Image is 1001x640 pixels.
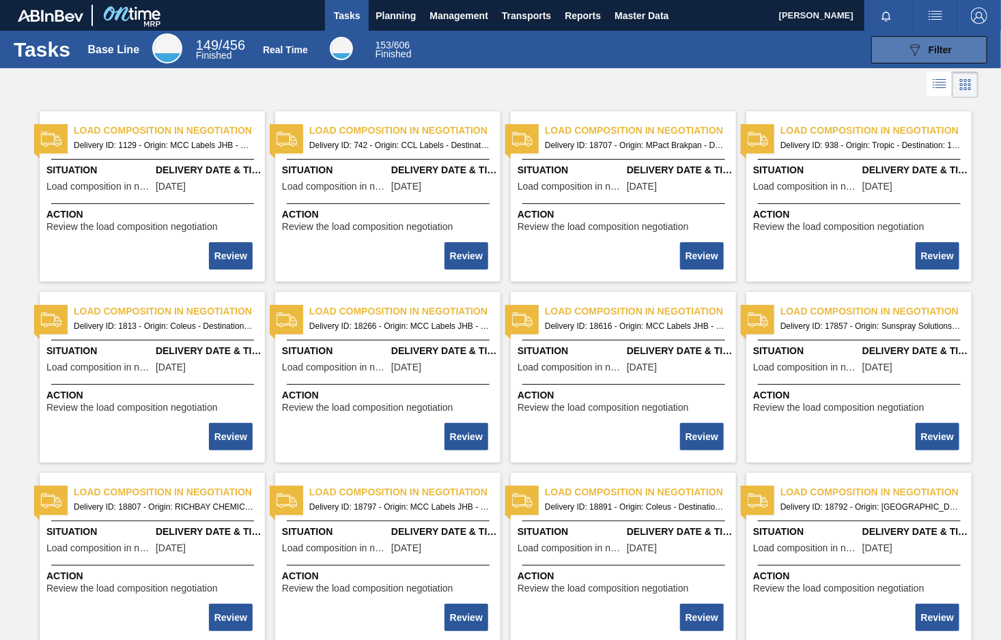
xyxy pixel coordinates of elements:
[748,129,768,149] img: status
[518,583,689,594] span: Review the load composition negotiation
[46,583,218,594] span: Review the load composition negotiation
[780,499,961,514] span: Delivery ID: 18792 - Origin: Thuthuka - Destination: 1SD
[277,129,297,149] img: status
[209,423,253,450] button: Review
[74,499,254,514] span: Delivery ID: 18807 - Origin: RICHBAY CHEMICALS PTY LTD - Destination: 1SE
[330,37,353,60] div: Real Time
[518,163,623,177] span: Situation
[753,207,968,222] span: Action
[156,181,186,192] span: 03/31/2023,
[518,525,623,539] span: Situation
[14,42,70,57] h1: Tasks
[376,8,416,24] span: Planning
[545,485,736,499] span: Load composition in negotiation
[309,304,500,319] span: Load composition in negotiation
[445,604,488,631] button: Review
[518,403,689,413] span: Review the load composition negotiation
[46,543,152,553] span: Load composition in negotiation
[445,242,488,270] button: Review
[627,362,657,373] span: 09/02/2025,
[46,403,218,413] span: Review the load composition negotiation
[518,344,623,358] span: Situation
[74,319,254,334] span: Delivery ID: 1813 - Origin: Coleus - Destination: 1SD
[282,569,497,583] span: Action
[263,44,308,55] div: Real Time
[209,242,253,270] button: Review
[196,38,245,53] span: / 456
[391,181,421,192] span: 01/27/2023,
[780,319,961,334] span: Delivery ID: 17857 - Origin: Sunspray Solutions - Destination: 1SB
[74,485,265,499] span: Load composition in negotiation
[41,491,61,511] img: status
[156,362,186,373] span: 06/02/2023,
[862,543,892,553] span: 09/05/2025,
[74,304,265,319] span: Load composition in negotiation
[753,163,859,177] span: Situation
[391,543,421,553] span: 09/08/2025,
[74,138,254,153] span: Delivery ID: 1129 - Origin: MCC Labels JHB - Destination: 1SD
[277,491,297,511] img: status
[376,48,412,59] span: Finished
[753,344,859,358] span: Situation
[971,8,987,24] img: Logout
[46,181,152,192] span: Load composition in negotiation
[627,163,733,177] span: Delivery Date & Time
[916,423,959,450] button: Review
[753,181,859,192] span: Load composition in negotiation
[753,222,925,232] span: Review the load composition negotiation
[46,222,218,232] span: Review the load composition negotiation
[545,319,725,334] span: Delivery ID: 18616 - Origin: MCC Labels JHB - Destination: 1SD
[753,403,925,413] span: Review the load composition negotiation
[46,569,262,583] span: Action
[627,344,733,358] span: Delivery Date & Time
[518,543,623,553] span: Load composition in negotiation
[282,362,388,373] span: Load composition in negotiation
[156,543,186,553] span: 09/08/2025,
[753,525,859,539] span: Situation
[282,181,388,192] span: Load composition in negotiation
[753,569,968,583] span: Action
[445,423,488,450] button: Review
[627,525,733,539] span: Delivery Date & Time
[152,33,182,63] div: Base Line
[753,543,859,553] span: Load composition in negotiation
[376,41,412,59] div: Real Time
[282,163,388,177] span: Situation
[309,485,500,499] span: Load composition in negotiation
[502,8,551,24] span: Transports
[871,36,987,63] button: Filter
[309,319,490,334] span: Delivery ID: 18266 - Origin: MCC Labels JHB - Destination: 1SD
[545,499,725,514] span: Delivery ID: 18891 - Origin: Coleus - Destination: 1SH
[753,388,968,403] span: Action
[518,362,623,373] span: Load composition in negotiation
[780,138,961,153] span: Delivery ID: 938 - Origin: Tropic - Destination: 1SD
[376,40,391,50] span: 153
[681,241,725,271] div: Complete task: 2218051
[46,344,152,358] span: Situation
[680,423,724,450] button: Review
[627,543,657,553] span: 09/18/2025,
[917,422,961,452] div: Complete task: 2218056
[518,222,689,232] span: Review the load composition negotiation
[446,422,490,452] div: Complete task: 2218054
[545,123,736,138] span: Load composition in negotiation
[391,362,421,373] span: 08/20/2025,
[512,310,533,330] img: status
[780,485,972,499] span: Load composition in negotiation
[929,44,952,55] span: Filter
[446,241,490,271] div: Complete task: 2218050
[780,123,972,138] span: Load composition in negotiation
[953,72,978,98] div: Card Vision
[74,123,265,138] span: Load composition in negotiation
[862,362,892,373] span: 08/11/2025,
[282,525,388,539] span: Situation
[46,362,152,373] span: Load composition in negotiation
[196,50,232,61] span: Finished
[282,583,453,594] span: Review the load composition negotiation
[545,304,736,319] span: Load composition in negotiation
[156,344,262,358] span: Delivery Date & Time
[916,242,959,270] button: Review
[681,422,725,452] div: Complete task: 2218055
[864,6,908,25] button: Notifications
[282,543,388,553] span: Load composition in negotiation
